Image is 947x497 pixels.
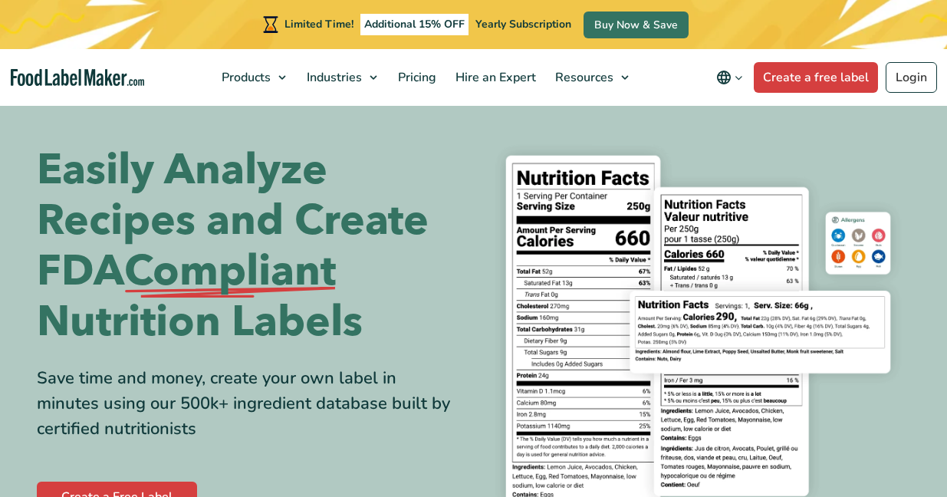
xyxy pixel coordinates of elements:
span: Products [217,69,272,86]
span: Industries [302,69,363,86]
a: Food Label Maker homepage [11,69,144,87]
span: Resources [551,69,615,86]
a: Hire an Expert [446,49,542,106]
a: Resources [546,49,636,106]
a: Pricing [389,49,442,106]
span: Additional 15% OFF [360,14,469,35]
span: Hire an Expert [451,69,538,86]
span: Limited Time! [284,17,353,31]
a: Products [212,49,294,106]
a: Login [886,62,937,93]
span: Yearly Subscription [475,17,571,31]
a: Create a free label [754,62,878,93]
button: Change language [705,62,754,93]
div: Save time and money, create your own label in minutes using our 500k+ ingredient database built b... [37,366,462,442]
a: Industries [298,49,385,106]
h1: Easily Analyze Recipes and Create FDA Nutrition Labels [37,145,462,347]
span: Compliant [124,246,336,297]
span: Pricing [393,69,438,86]
a: Buy Now & Save [584,12,689,38]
